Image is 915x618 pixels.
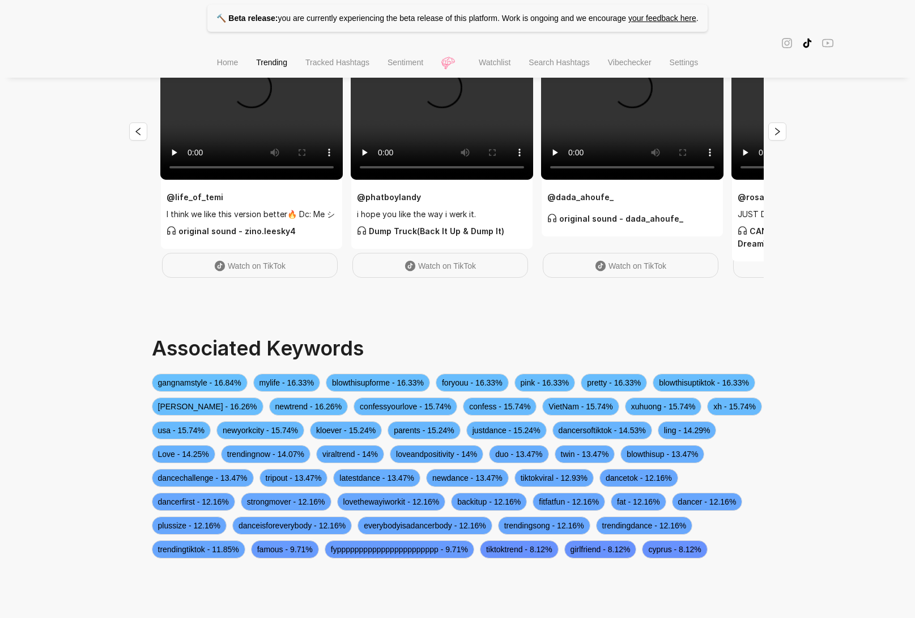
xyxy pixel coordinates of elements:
span: fyppppppppppppppppppppppp - 9.71% [325,540,474,558]
span: justdance - 15.24% [466,421,547,439]
span: Search Hashtags [529,58,589,67]
span: blowthisup - 13.47% [620,445,704,463]
span: xh - 15.74% [707,397,762,416]
span: loveandpositivity - 14% [390,445,483,463]
span: fitfatfun - 12.16% [533,493,605,511]
strong: original sound - zino.leesky4 [167,226,296,236]
span: customer-service [738,226,747,235]
span: backitup - 12.16% [451,493,527,511]
a: your feedback here [628,14,696,23]
span: Associated Keywords [152,336,364,361]
span: customer-service [547,213,557,223]
span: gangnamstyle - 16.84% [152,374,248,392]
span: viraltrend - 14% [316,445,384,463]
span: customer-service [167,226,176,235]
strong: Dump Truck(Back It Up & Dump It) [357,226,504,236]
span: Watch on TikTok [228,261,286,270]
span: everybodyisadancerbody - 12.16% [358,517,492,535]
span: right [773,127,782,136]
span: foryouu - 16.33% [436,374,509,392]
span: newtrend - 16.26% [269,397,348,416]
span: Home [217,58,238,67]
span: pretty - 16.33% [581,374,647,392]
span: dancerfirst - 12.16% [152,493,235,511]
strong: 🔨 Beta release: [216,14,278,23]
span: latestdance - 13.47% [333,469,420,487]
span: twin - 13.47% [555,445,615,463]
span: Sentiment [388,58,423,67]
span: fat - 12.16% [611,493,666,511]
span: trendingsong - 12.16% [498,517,590,535]
span: Love - 14.25% [152,445,215,463]
span: Watch on TikTok [608,261,666,270]
span: youtube [822,36,833,49]
span: tiktoktrend - 8.12% [480,540,559,558]
span: [PERSON_NAME] - 16.26% [152,397,263,416]
span: parents - 15.24% [388,421,461,439]
a: Watch on TikTok [162,253,338,278]
a: Watch on TikTok [543,253,718,278]
span: strongmover - 12.16% [241,493,331,511]
strong: @ rosavonhahn19 [738,192,808,202]
span: I think we like this version better🔥 Dc: Me シ [167,208,337,221]
a: Watch on TikTok [733,253,909,278]
strong: @ phatboylandy [357,192,421,202]
span: usa - 15.74% [152,421,211,439]
span: instagram [781,36,793,49]
span: Watch on TikTok [418,261,476,270]
span: kloever - 15.24% [310,421,382,439]
span: xuhuong - 15.74% [625,397,702,416]
span: Vibechecker [608,58,652,67]
span: trendingtiktok - 11.85% [152,540,245,558]
span: mylife - 16.33% [253,374,320,392]
strong: @ life_of_temi [167,192,223,202]
span: trendingdance - 12.16% [596,517,693,535]
span: danceisforeverybody - 12.16% [232,517,352,535]
span: i hope you like the way i werk it. [357,208,527,221]
span: VietNam - 15.74% [542,397,619,416]
span: blowthisuptiktok - 16.33% [653,374,755,392]
span: customer-service [357,226,367,235]
span: dancetok - 12.16% [599,469,678,487]
strong: CAN'T STOP THE FEELING! (from DreamWorks Animation's "TROLLS") [738,226,883,248]
span: confessyourlove - 15.74% [354,397,457,416]
span: lovethewayiworkit - 12.16% [337,493,446,511]
span: duo - 13.47% [489,445,548,463]
span: confess - 15.74% [463,397,537,416]
strong: original sound - dada_ahoufe_ [547,214,683,223]
span: Settings [670,58,699,67]
p: you are currently experiencing the beta release of this platform. Work is ongoing and we encourage . [207,5,707,32]
span: dancechallenge - 13.47% [152,469,254,487]
span: blowthisupforme - 16.33% [326,374,430,392]
a: Watch on TikTok [352,253,528,278]
span: JUST DANCE !! [738,208,908,221]
span: famous - 9.71% [251,540,319,558]
span: newyorkcity - 15.74% [216,421,304,439]
span: Trending [256,58,287,67]
span: newdance - 13.47% [426,469,509,487]
span: ling - 14.29% [658,421,717,439]
span: cyprus - 8.12% [642,540,707,558]
strong: @ dada_ahoufe_ [547,192,614,202]
span: pink - 16.33% [514,374,576,392]
span: Watchlist [479,58,510,67]
span: Tracked Hashtags [305,58,369,67]
span: girlfriend - 8.12% [564,540,637,558]
span: trendingnow - 14.07% [221,445,310,463]
span: plussize - 12.16% [152,517,227,535]
span: dancer - 12.16% [672,493,743,511]
span: left [134,127,143,136]
span: tripout - 13.47% [259,469,328,487]
span: tiktokviral - 12.93% [514,469,594,487]
span: dancersoftiktok - 14.53% [552,421,652,439]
